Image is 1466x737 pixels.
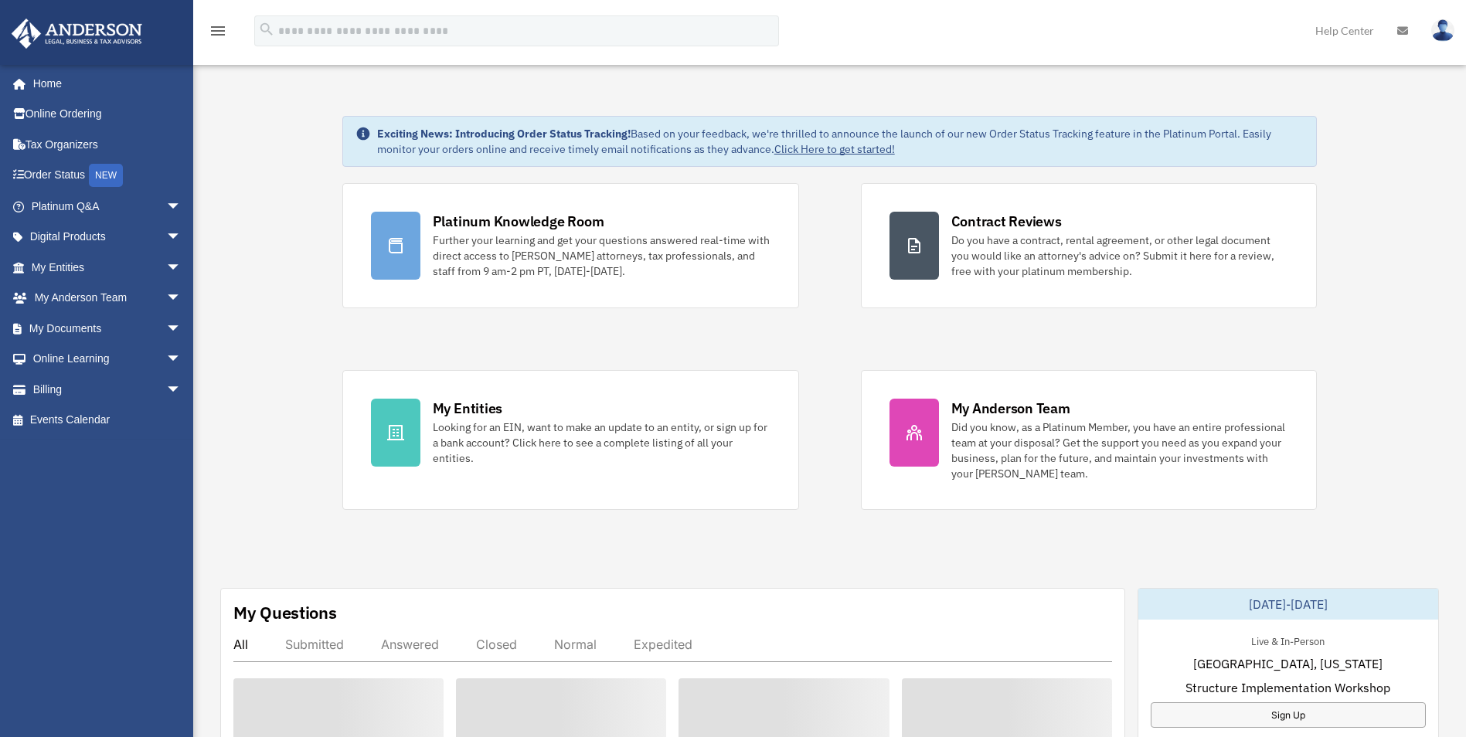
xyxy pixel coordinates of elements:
img: Anderson Advisors Platinum Portal [7,19,147,49]
div: Platinum Knowledge Room [433,212,604,231]
div: All [233,637,248,652]
a: Sign Up [1151,702,1426,728]
a: My Entities Looking for an EIN, want to make an update to an entity, or sign up for a bank accoun... [342,370,799,510]
span: [GEOGRAPHIC_DATA], [US_STATE] [1193,654,1383,673]
div: Answered [381,637,439,652]
span: arrow_drop_down [166,283,197,314]
i: menu [209,22,227,40]
span: arrow_drop_down [166,222,197,253]
div: My Anderson Team [951,399,1070,418]
a: Click Here to get started! [774,142,895,156]
div: NEW [89,164,123,187]
div: Do you have a contract, rental agreement, or other legal document you would like an attorney's ad... [951,233,1289,279]
div: Contract Reviews [951,212,1062,231]
div: Normal [554,637,597,652]
span: Structure Implementation Workshop [1185,678,1390,697]
div: Live & In-Person [1239,632,1337,648]
a: Order StatusNEW [11,160,205,192]
img: User Pic [1431,19,1454,42]
span: arrow_drop_down [166,344,197,375]
a: Events Calendar [11,405,205,436]
a: menu [209,27,227,40]
a: Tax Organizers [11,129,205,160]
div: Submitted [285,637,344,652]
a: Billingarrow_drop_down [11,374,205,405]
div: My Questions [233,601,337,624]
a: My Entitiesarrow_drop_down [11,252,205,283]
a: Platinum Q&Aarrow_drop_down [11,191,205,222]
a: My Anderson Team Did you know, as a Platinum Member, you have an entire professional team at your... [861,370,1318,510]
div: Looking for an EIN, want to make an update to an entity, or sign up for a bank account? Click her... [433,419,770,466]
span: arrow_drop_down [166,313,197,345]
div: Expedited [634,637,692,652]
a: Home [11,68,197,99]
span: arrow_drop_down [166,252,197,284]
a: Contract Reviews Do you have a contract, rental agreement, or other legal document you would like... [861,183,1318,308]
a: My Anderson Teamarrow_drop_down [11,283,205,314]
div: [DATE]-[DATE] [1138,589,1438,620]
span: arrow_drop_down [166,191,197,222]
a: Digital Productsarrow_drop_down [11,222,205,253]
div: Based on your feedback, we're thrilled to announce the launch of our new Order Status Tracking fe... [377,126,1304,157]
span: arrow_drop_down [166,374,197,406]
strong: Exciting News: Introducing Order Status Tracking! [377,127,631,141]
a: My Documentsarrow_drop_down [11,313,205,344]
i: search [258,21,275,38]
a: Online Learningarrow_drop_down [11,344,205,375]
div: Did you know, as a Platinum Member, you have an entire professional team at your disposal? Get th... [951,419,1289,481]
div: Further your learning and get your questions answered real-time with direct access to [PERSON_NAM... [433,233,770,279]
a: Online Ordering [11,99,205,130]
div: My Entities [433,399,502,418]
div: Closed [476,637,517,652]
a: Platinum Knowledge Room Further your learning and get your questions answered real-time with dire... [342,183,799,308]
